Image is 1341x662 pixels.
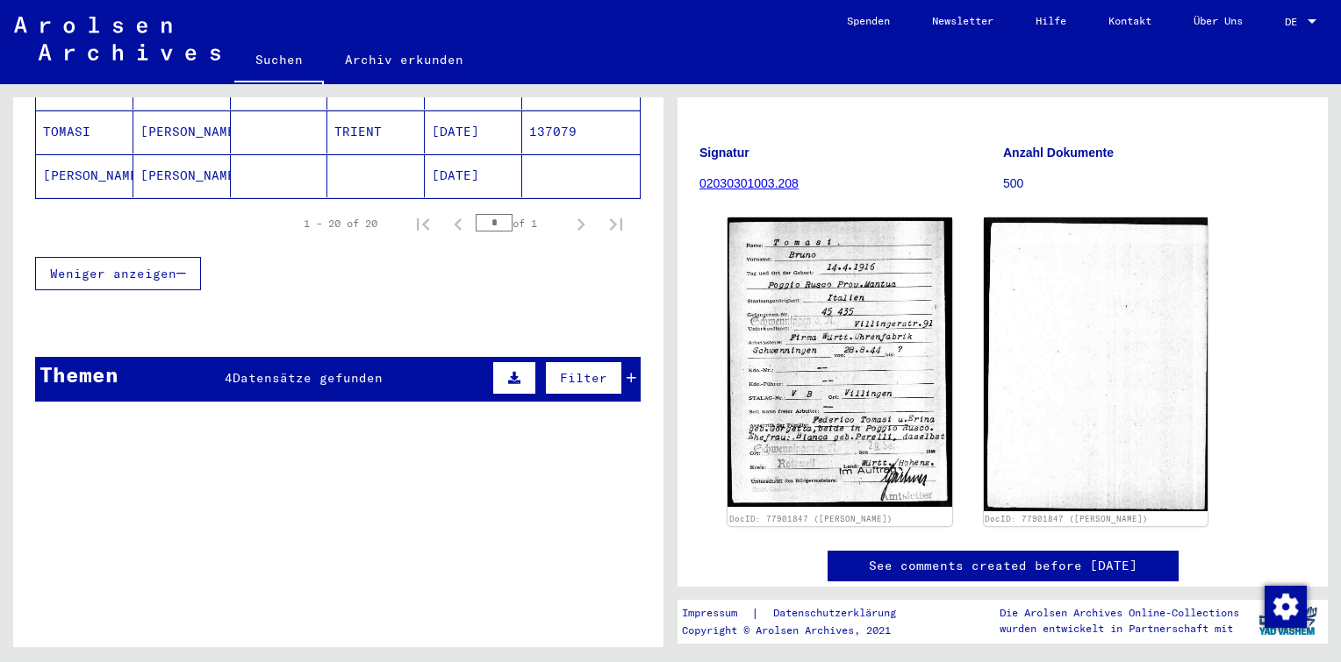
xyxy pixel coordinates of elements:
img: 001.jpg [728,217,952,507]
div: of 1 [476,215,563,231]
img: yv_logo.png [1255,599,1321,643]
b: Anzahl Dokumente [1003,146,1114,160]
img: Zustimmung ändern [1265,586,1307,628]
mat-cell: [PERSON_NAME] [133,110,231,153]
span: DE [1285,16,1304,28]
button: Filter [545,361,622,395]
span: Weniger anzeigen [50,266,176,281]
a: See comments created before [DATE] [869,557,1137,575]
span: Filter [560,370,607,386]
a: Impressum [682,604,751,623]
a: 02030301003.208 [699,176,799,190]
p: 500 [1003,174,1306,193]
a: DocID: 77901847 ([PERSON_NAME]) [985,514,1148,523]
div: Themen [39,359,118,390]
button: Previous page [441,206,476,241]
a: Datenschutzerklärung [759,604,917,623]
a: Archiv erkunden [324,39,484,81]
button: Next page [563,206,599,241]
p: Die Arolsen Archives Online-Collections [1000,605,1239,621]
mat-cell: [PERSON_NAME] [36,154,133,197]
img: 002.jpg [984,217,1208,511]
p: wurden entwickelt in Partnerschaft mit [1000,621,1239,637]
mat-cell: TRIENT [327,110,425,153]
button: Last page [599,206,634,241]
a: Suchen [234,39,324,84]
img: Arolsen_neg.svg [14,17,220,61]
mat-cell: [DATE] [425,110,522,153]
mat-cell: 137079 [522,110,640,153]
button: First page [405,206,441,241]
span: 4 [225,370,233,386]
mat-cell: [DATE] [425,154,522,197]
mat-cell: [PERSON_NAME] [133,154,231,197]
div: 1 – 20 of 20 [304,216,377,231]
button: Weniger anzeigen [35,257,201,290]
b: Signatur [699,146,749,160]
mat-cell: TOMASI [36,110,133,153]
p: Copyright © Arolsen Archives, 2021 [682,623,917,638]
div: | [682,604,917,623]
a: DocID: 77901847 ([PERSON_NAME]) [729,514,893,523]
span: Datensätze gefunden [233,370,383,386]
